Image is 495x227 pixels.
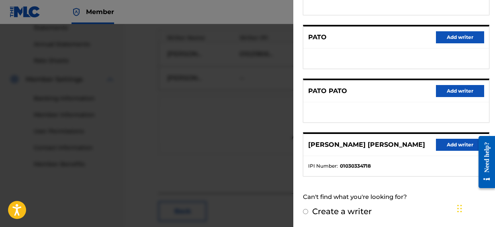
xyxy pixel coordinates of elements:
[308,32,327,42] p: PATO
[436,85,484,97] button: Add writer
[312,207,372,216] label: Create a writer
[472,130,495,194] iframe: Resource Center
[436,31,484,43] button: Add writer
[457,197,462,221] div: Drag
[308,86,347,96] p: PATO PATO
[455,188,495,227] iframe: Chat Widget
[10,6,41,18] img: MLC Logo
[436,139,484,151] button: Add writer
[340,162,371,170] strong: 01030334718
[86,7,114,16] span: Member
[308,162,338,170] span: IPI Number :
[303,188,489,206] div: Can't find what you're looking for?
[72,7,81,17] img: Top Rightsholder
[308,140,425,150] p: [PERSON_NAME] [PERSON_NAME]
